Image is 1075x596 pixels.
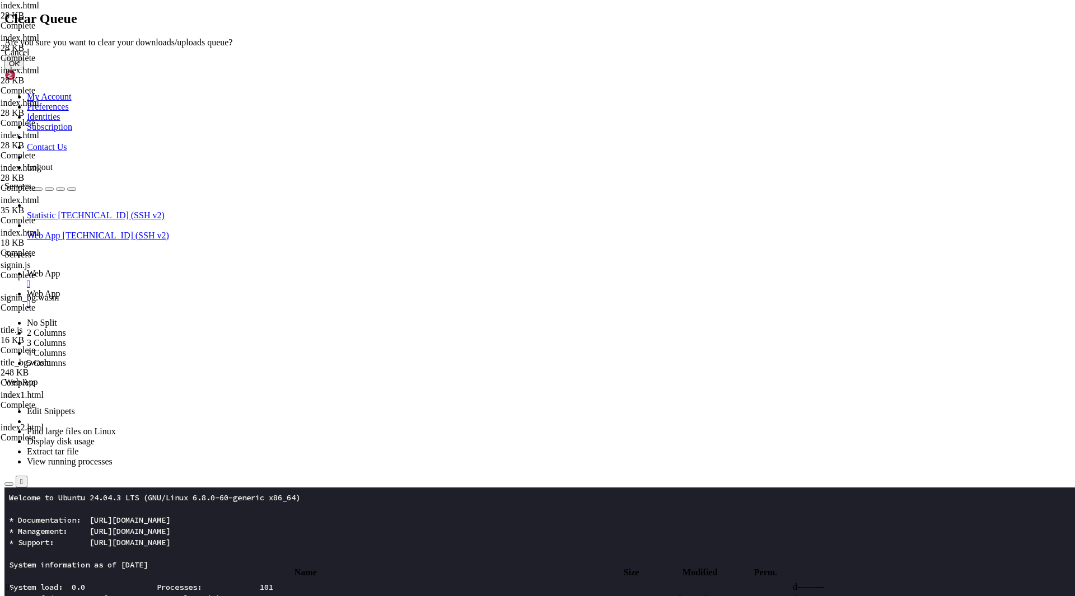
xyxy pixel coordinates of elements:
[1,390,44,400] span: index1.html
[4,273,929,284] x-row: Enable ESM Apps to receive additional future security updates.
[1,65,39,75] span: index.html
[1,400,113,410] div: Complete
[4,49,929,60] x-row: * Support: [URL][DOMAIN_NAME]
[1,21,113,31] div: Complete
[1,76,113,86] div: 28 KB
[1,368,113,378] div: 248 KB
[1,205,113,215] div: 35 KB
[4,105,929,116] x-row: Usage of /: 15.7% of 29.44GB Users logged in: 0
[1,303,113,313] div: Complete
[1,345,113,355] div: Complete
[1,248,113,258] div: Complete
[1,33,39,43] span: index.html
[1,98,113,118] span: index.html
[1,260,31,270] span: signin.js
[4,150,929,161] x-row: * Strictly confined Kubernetes makes edge and IoT secure. Learn how MicroK8s
[1,11,113,21] div: 28 KB
[1,270,113,280] div: Complete
[1,53,113,63] div: Complete
[1,163,113,183] span: index.html
[1,325,23,335] span: title.js
[4,251,929,262] x-row: To see these additional updates run: apt list --upgradable
[4,240,929,251] x-row: 14 of these updates are standard security updates.
[4,228,929,240] x-row: 14 updates can be applied immediately.
[4,329,929,340] x-row: Last login: [DATE] from [TECHNICAL_ID]
[76,340,81,351] div: (16, 30)
[1,195,113,215] span: index.html
[1,325,113,345] span: title.js
[4,38,929,49] x-row: * Management: [URL][DOMAIN_NAME]
[1,43,113,53] div: 28 KB
[1,118,113,128] div: Complete
[1,86,113,96] div: Complete
[4,206,929,217] x-row: Expanded Security Maintenance for Applications is not enabled.
[4,161,929,172] x-row: just raised the bar for easy, resilient and secure K8s cluster deployment.
[1,335,113,345] div: 16 KB
[1,130,39,140] span: index.html
[4,72,929,83] x-row: System information as of [DATE]
[1,195,39,205] span: index.html
[1,130,113,151] span: index.html
[4,94,929,105] x-row: System load: 0.0 Processes: 101
[1,140,113,151] div: 28 KB
[1,433,113,443] div: Complete
[4,318,929,329] x-row: *** System restart required ***
[1,108,113,118] div: 28 KB
[1,423,44,432] span: index2.html
[4,284,929,295] x-row: See [URL][DOMAIN_NAME] or run: sudo pro status
[1,151,113,161] div: Complete
[4,184,929,195] x-row: [URL][DOMAIN_NAME]
[1,378,113,388] div: Complete
[1,98,39,107] span: index.html
[1,228,39,237] span: index.html
[4,27,929,38] x-row: * Documentation: [URL][DOMAIN_NAME]
[1,215,113,226] div: Complete
[1,163,39,172] span: index.html
[1,293,59,302] span: signin_bg.wasm
[1,33,113,53] span: index.html
[1,238,113,248] div: 18 KB
[1,358,113,378] span: title_bg.wasm
[1,65,113,86] span: index.html
[1,358,51,367] span: title_bg.wasm
[1,173,113,183] div: 28 KB
[1,228,113,248] span: index.html
[1,1,39,10] span: index.html
[1,183,113,193] div: Complete
[4,128,929,139] x-row: Swap usage: 0% IPv6 address for ens3: [TECHNICAL_ID]
[4,116,929,128] x-row: Memory usage: 22% IPv4 address for ens3: [TECHNICAL_ID]
[4,4,929,16] x-row: Welcome to Ubuntu 24.04.3 LTS (GNU/Linux 6.8.0-60-generic x86_64)
[1,1,113,21] span: index.html
[4,340,929,351] x-row: root@s168539:~#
